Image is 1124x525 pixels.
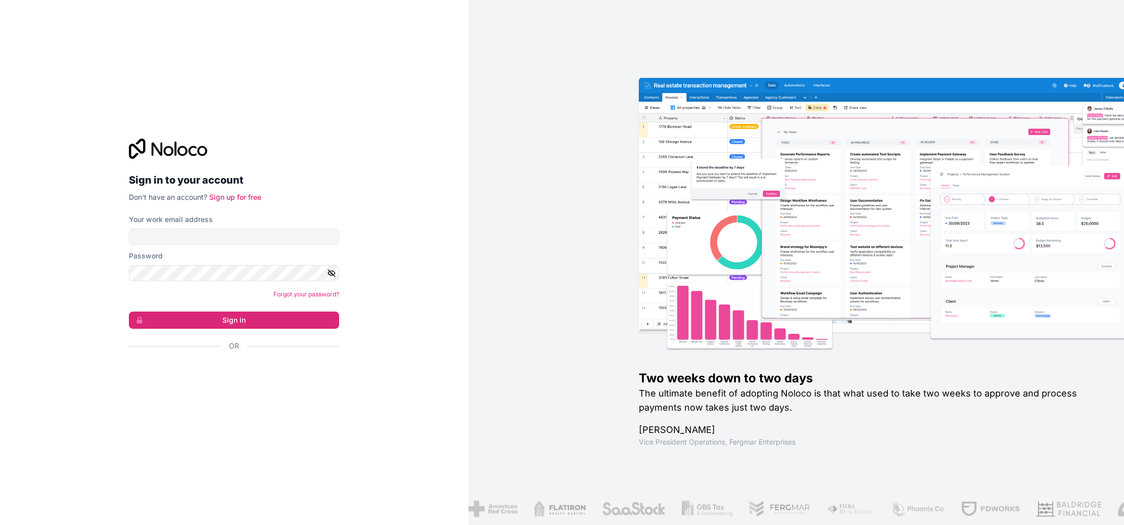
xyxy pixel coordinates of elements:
h1: Vice President Operations , Fergmar Enterprises [639,437,1092,447]
img: /assets/baldridge-DxmPIwAm.png [1036,501,1101,517]
span: Or [229,341,239,351]
img: /assets/gbstax-C-GtDUiK.png [681,501,732,517]
img: /assets/flatiron-C8eUkumj.png [533,501,585,517]
label: Your work email address [129,214,213,225]
img: /assets/saastock-C6Zbiodz.png [601,501,665,517]
h2: Sign in to your account [129,171,339,189]
img: /assets/phoenix-BREaitsQ.png [889,501,944,517]
a: Forgot your password? [273,290,339,298]
img: /assets/fiera-fwj2N5v4.png [826,501,874,517]
h2: The ultimate benefit of adopting Noloco is that what used to take two weeks to approve and proces... [639,386,1092,415]
input: Email address [129,229,339,245]
img: /assets/fdworks-Bi04fVtw.png [960,501,1019,517]
button: Sign in [129,312,339,329]
input: Password [129,265,339,281]
img: /assets/american-red-cross-BAupjrZR.png [467,501,517,517]
h1: Two weeks down to two days [639,370,1092,386]
label: Password [129,251,163,261]
h1: [PERSON_NAME] [639,423,1092,437]
span: Don't have an account? [129,193,207,201]
a: Sign up for free [209,193,261,201]
img: /assets/fergmar-CudnrXN5.png [748,501,810,517]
